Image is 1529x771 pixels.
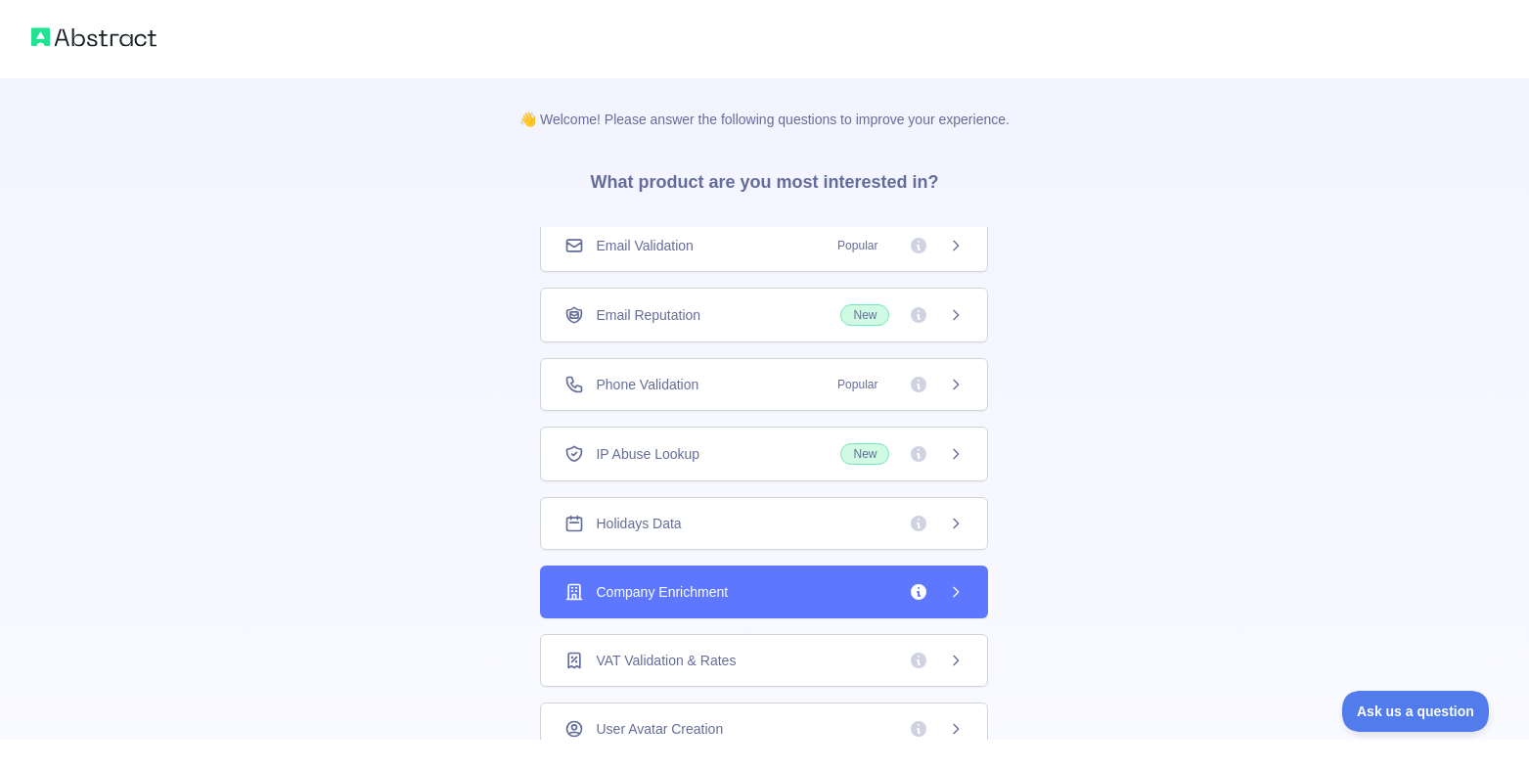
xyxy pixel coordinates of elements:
img: Abstract logo [31,23,157,51]
p: 👋 Welcome! Please answer the following questions to improve your experience. [488,78,1041,129]
h3: What product are you most interested in? [559,129,969,227]
span: New [840,443,889,465]
span: Holidays Data [596,514,681,533]
span: Phone Validation [596,375,698,394]
span: Email Reputation [596,305,700,325]
span: VAT Validation & Rates [596,651,736,670]
span: Company Enrichment [596,582,728,602]
span: New [840,304,889,326]
iframe: Toggle Customer Support [1342,691,1490,732]
span: User Avatar Creation [596,719,723,739]
span: Popular [826,236,889,255]
span: Popular [826,375,889,394]
span: IP Abuse Lookup [596,444,699,464]
span: Email Validation [596,236,693,255]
